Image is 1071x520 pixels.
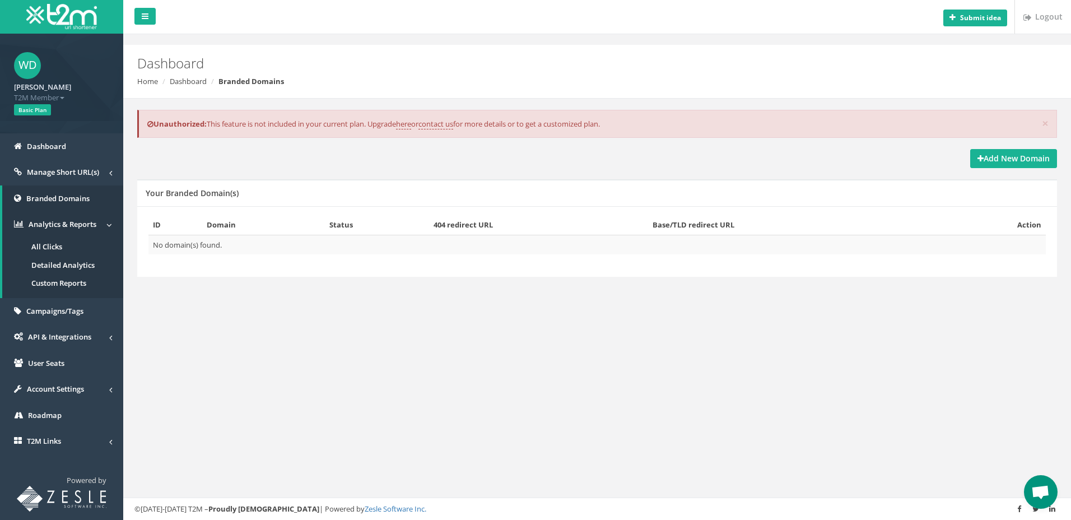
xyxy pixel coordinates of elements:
th: Base/TLD redirect URL [648,215,939,235]
span: API & Integrations [28,332,91,342]
div: ©[DATE]-[DATE] T2M – | Powered by [134,504,1060,514]
span: Manage Short URL(s) [27,167,99,177]
span: User Seats [28,358,64,368]
a: [PERSON_NAME] T2M Member [14,79,109,103]
span: T2M Links [27,436,61,446]
th: ID [148,215,202,235]
img: T2M [26,4,97,29]
strong: Branded Domains [218,76,284,86]
strong: Add New Domain [977,153,1050,164]
span: T2M Member [14,92,109,103]
a: contact us [418,119,453,129]
b: Unauthorized: [147,119,207,129]
a: Home [137,76,158,86]
th: Action [940,215,1046,235]
a: Dashboard [170,76,207,86]
span: Analytics & Reports [29,219,96,229]
button: Submit idea [943,10,1007,26]
span: Account Settings [27,384,84,394]
span: Powered by [67,475,106,485]
span: Detailed Analytics [31,260,95,270]
span: WD [14,52,41,79]
span: All Clicks [31,242,62,252]
img: T2M URL Shortener powered by Zesle Software Inc. [17,486,106,512]
a: All Clicks [2,238,123,256]
span: Branded Domains [26,193,90,203]
a: Open chat [1024,475,1058,509]
th: Status [325,215,429,235]
a: here [396,119,411,129]
span: Dashboard [27,141,66,151]
b: Submit idea [960,13,1001,22]
a: Detailed Analytics [2,256,123,275]
a: Add New Domain [970,149,1057,168]
strong: [PERSON_NAME] [14,82,71,92]
button: × [1042,118,1049,129]
h2: Dashboard [137,56,901,71]
th: Domain [202,215,324,235]
span: Roadmap [28,410,62,420]
th: 404 redirect URL [429,215,649,235]
strong: Proudly [DEMOGRAPHIC_DATA] [208,504,319,514]
h5: Your Branded Domain(s) [146,189,239,197]
div: This feature is not included in your current plan. Upgrade or for more details or to get a custom... [137,110,1057,138]
a: Custom Reports [2,274,123,292]
td: No domain(s) found. [148,235,1046,254]
a: Zesle Software Inc. [365,504,426,514]
span: Campaigns/Tags [26,306,83,316]
span: Basic Plan [14,104,51,115]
